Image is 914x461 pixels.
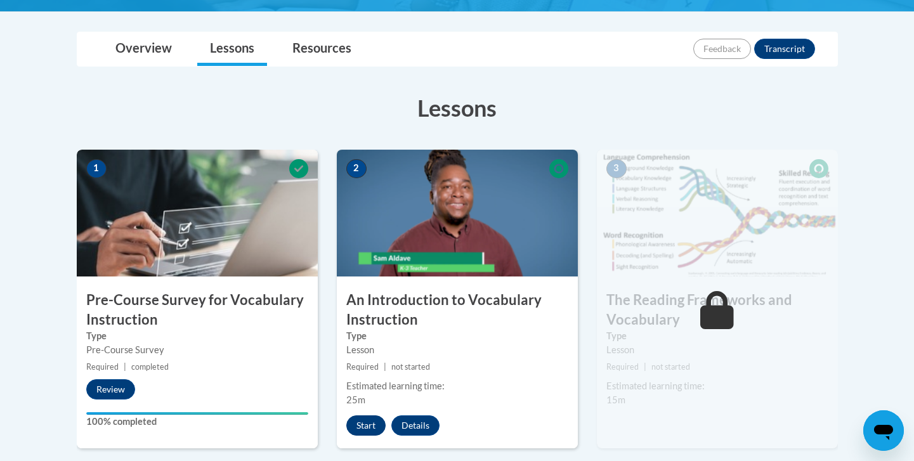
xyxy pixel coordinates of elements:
img: Course Image [337,150,578,276]
h3: The Reading Frameworks and Vocabulary [597,290,838,330]
span: | [384,362,386,372]
span: 15m [606,394,625,405]
h3: An Introduction to Vocabulary Instruction [337,290,578,330]
div: Lesson [606,343,828,357]
label: 100% completed [86,415,308,429]
span: Required [606,362,639,372]
span: 2 [346,159,367,178]
div: Lesson [346,343,568,357]
a: Resources [280,32,364,66]
button: Feedback [693,39,751,59]
span: not started [391,362,430,372]
span: 25m [346,394,365,405]
button: Start [346,415,386,436]
button: Transcript [754,39,815,59]
label: Type [346,329,568,343]
label: Type [86,329,308,343]
button: Review [86,379,135,399]
img: Course Image [597,150,838,276]
button: Details [391,415,440,436]
div: Your progress [86,412,308,415]
span: | [644,362,646,372]
h3: Lessons [77,92,838,124]
span: 1 [86,159,107,178]
a: Lessons [197,32,267,66]
span: completed [131,362,169,372]
div: Estimated learning time: [346,379,568,393]
span: | [124,362,126,372]
label: Type [606,329,828,343]
a: Overview [103,32,185,66]
h3: Pre-Course Survey for Vocabulary Instruction [77,290,318,330]
div: Estimated learning time: [606,379,828,393]
div: Pre-Course Survey [86,343,308,357]
span: not started [651,362,690,372]
span: Required [346,362,379,372]
span: Required [86,362,119,372]
iframe: Button to launch messaging window [863,410,904,451]
span: 3 [606,159,627,178]
img: Course Image [77,150,318,276]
